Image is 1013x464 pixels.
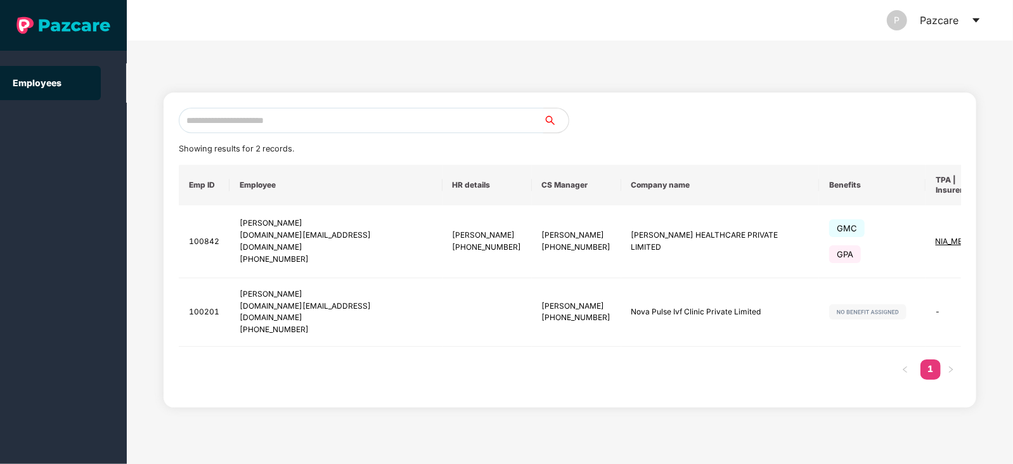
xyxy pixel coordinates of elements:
[901,366,909,373] span: left
[920,359,941,380] li: 1
[936,236,972,246] span: NIA_MEDI
[179,165,229,205] th: Emp ID
[453,242,522,254] div: [PHONE_NUMBER]
[13,77,61,88] a: Employees
[829,304,907,319] img: svg+xml;base64,PHN2ZyB4bWxucz0iaHR0cDovL3d3dy53My5vcmcvMjAwMC9zdmciIHdpZHRoPSIxMjIiIGhlaWdodD0iMj...
[229,165,442,205] th: Employee
[532,165,621,205] th: CS Manager
[240,229,432,254] div: [DOMAIN_NAME][EMAIL_ADDRESS][DOMAIN_NAME]
[240,217,432,229] div: [PERSON_NAME]
[542,242,611,254] div: [PHONE_NUMBER]
[621,205,819,278] td: [PERSON_NAME] HEALTHCARE PRIVATE LIMITED
[179,144,294,153] span: Showing results for 2 records.
[543,115,569,126] span: search
[542,312,611,324] div: [PHONE_NUMBER]
[920,359,941,378] a: 1
[621,165,819,205] th: Company name
[621,278,819,347] td: Nova Pulse Ivf Clinic Private Limited
[895,359,915,380] button: left
[829,245,861,263] span: GPA
[240,324,432,336] div: [PHONE_NUMBER]
[941,359,961,380] button: right
[453,229,522,242] div: [PERSON_NAME]
[542,300,611,313] div: [PERSON_NAME]
[936,306,985,318] div: -
[179,278,229,347] td: 100201
[240,254,432,266] div: [PHONE_NUMBER]
[926,165,995,205] th: TPA | Insurer
[829,219,865,237] span: GMC
[819,165,926,205] th: Benefits
[442,165,532,205] th: HR details
[895,359,915,380] li: Previous Page
[240,288,432,300] div: [PERSON_NAME]
[179,205,229,278] td: 100842
[894,10,900,30] span: P
[971,15,981,25] span: caret-down
[543,108,569,133] button: search
[542,229,611,242] div: [PERSON_NAME]
[947,366,955,373] span: right
[240,300,432,325] div: [DOMAIN_NAME][EMAIL_ADDRESS][DOMAIN_NAME]
[941,359,961,380] li: Next Page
